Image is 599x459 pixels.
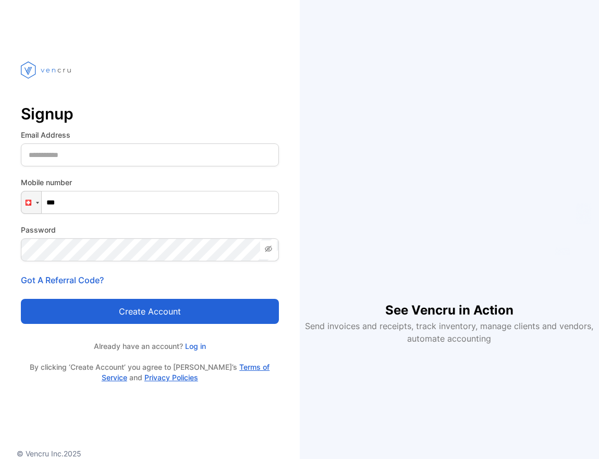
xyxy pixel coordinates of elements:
div: Switzerland: + 41 [21,191,41,213]
iframe: YouTube video player [329,114,569,284]
label: Email Address [21,129,279,140]
label: Mobile number [21,177,279,188]
a: Privacy Policies [144,373,198,382]
p: Got A Referral Code? [21,274,279,286]
img: vencru logo [21,42,73,98]
p: Already have an account? [21,341,279,352]
h1: See Vencru in Action [385,284,514,320]
button: Create account [21,299,279,324]
label: Password [21,224,279,235]
a: Log in [183,342,206,351]
p: By clicking ‘Create Account’ you agree to [PERSON_NAME]’s and [21,362,279,383]
p: Signup [21,101,279,126]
